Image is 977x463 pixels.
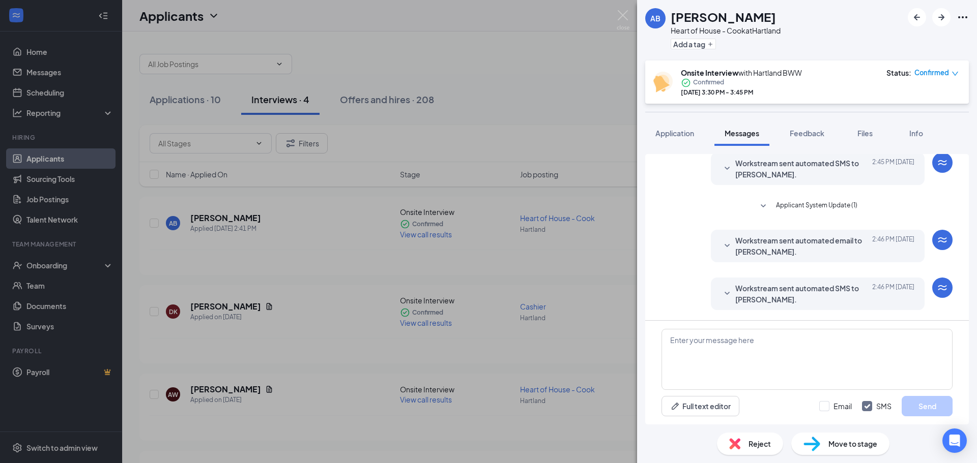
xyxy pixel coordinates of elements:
button: PlusAdd a tag [671,39,716,49]
span: Messages [725,129,759,138]
span: Info [909,129,923,138]
span: Reject [749,438,771,449]
div: [DATE] 3:30 PM - 3:45 PM [681,88,802,97]
svg: SmallChevronDown [721,288,733,300]
span: Workstream sent automated SMS to [PERSON_NAME]. [735,283,869,305]
span: Applicant System Update (1) [776,200,857,212]
span: down [952,70,959,77]
svg: SmallChevronDown [721,240,733,252]
svg: Pen [670,401,680,411]
span: Workstream sent automated SMS to [PERSON_NAME]. [735,158,869,180]
b: Onsite Interview [681,68,738,77]
svg: ArrowRight [935,11,947,23]
span: Files [857,129,873,138]
button: ArrowRight [932,8,951,26]
svg: ArrowLeftNew [911,11,923,23]
button: Full text editorPen [662,396,739,416]
svg: SmallChevronDown [757,200,769,212]
button: ArrowLeftNew [908,8,926,26]
button: SmallChevronDownApplicant System Update (1) [757,200,857,212]
svg: WorkstreamLogo [936,234,949,246]
svg: SmallChevronDown [721,163,733,175]
span: [DATE] 2:45 PM [872,158,914,180]
span: [DATE] 2:46 PM [872,283,914,305]
svg: WorkstreamLogo [936,157,949,169]
svg: WorkstreamLogo [936,282,949,294]
span: Confirmed [914,68,949,78]
div: Heart of House - Cook at Hartland [671,25,781,36]
span: Move to stage [828,438,877,449]
h1: [PERSON_NAME] [671,8,776,25]
button: Send [902,396,953,416]
svg: Ellipses [957,11,969,23]
svg: CheckmarkCircle [681,78,691,88]
div: Status : [886,68,911,78]
div: Open Intercom Messenger [942,428,967,453]
span: [DATE] 2:46 PM [872,235,914,257]
div: with Hartland BWW [681,68,802,78]
span: Workstream sent automated email to [PERSON_NAME]. [735,235,869,257]
span: Application [655,129,694,138]
svg: Plus [707,41,713,47]
div: AB [650,13,660,23]
span: Feedback [790,129,824,138]
span: Confirmed [693,78,724,88]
